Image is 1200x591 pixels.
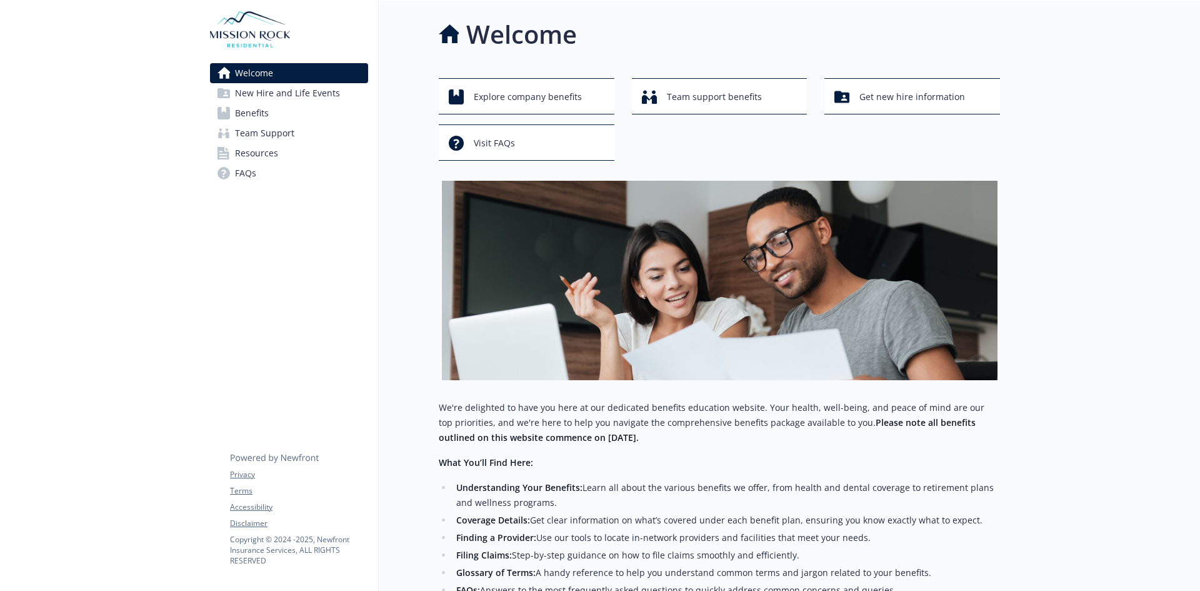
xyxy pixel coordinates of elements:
[452,480,1000,510] li: Learn all about the various benefits we offer, from health and dental coverage to retirement plan...
[859,85,965,109] span: Get new hire information
[210,163,368,183] a: FAQs
[235,83,340,103] span: New Hire and Life Events
[210,123,368,143] a: Team Support
[439,124,614,161] button: Visit FAQs
[439,400,1000,445] p: We're delighted to have you here at our dedicated benefits education website. Your health, well-b...
[210,103,368,123] a: Benefits
[632,78,807,114] button: Team support benefits
[210,63,368,83] a: Welcome
[442,181,997,380] img: overview page banner
[230,518,367,529] a: Disclaimer
[466,16,577,53] h1: Welcome
[452,548,1000,563] li: Step-by-step guidance on how to file claims smoothly and efficiently.
[230,485,367,497] a: Terms
[474,131,515,155] span: Visit FAQs
[452,530,1000,545] li: Use our tools to locate in-network providers and facilities that meet your needs.
[230,469,367,480] a: Privacy
[456,482,582,493] strong: Understanding Your Benefits:
[230,534,367,566] p: Copyright © 2024 - 2025 , Newfront Insurance Services, ALL RIGHTS RESERVED
[456,514,530,526] strong: Coverage Details:
[456,567,536,578] strong: Glossary of Terms:
[439,78,614,114] button: Explore company benefits
[235,143,278,163] span: Resources
[452,565,1000,580] li: A handy reference to help you understand common terms and jargon related to your benefits.
[452,513,1000,528] li: Get clear information on what’s covered under each benefit plan, ensuring you know exactly what t...
[456,549,512,561] strong: Filing Claims:
[210,83,368,103] a: New Hire and Life Events
[667,85,762,109] span: Team support benefits
[235,163,256,183] span: FAQs
[235,103,269,123] span: Benefits
[210,143,368,163] a: Resources
[235,123,294,143] span: Team Support
[230,502,367,513] a: Accessibility
[235,63,273,83] span: Welcome
[456,532,536,543] strong: Finding a Provider:
[824,78,1000,114] button: Get new hire information
[474,85,582,109] span: Explore company benefits
[439,457,533,468] strong: What You’ll Find Here:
